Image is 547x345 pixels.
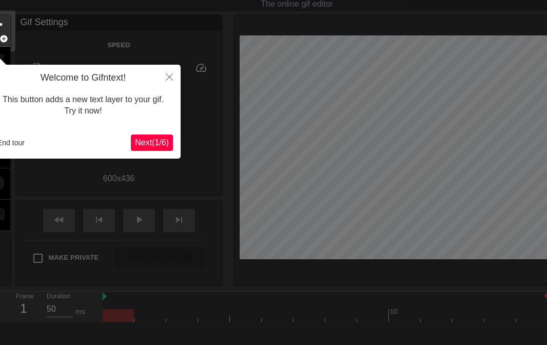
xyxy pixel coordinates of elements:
[131,135,173,151] button: Next
[158,65,181,88] button: Close
[135,138,169,147] span: Next ( 1 / 6 )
